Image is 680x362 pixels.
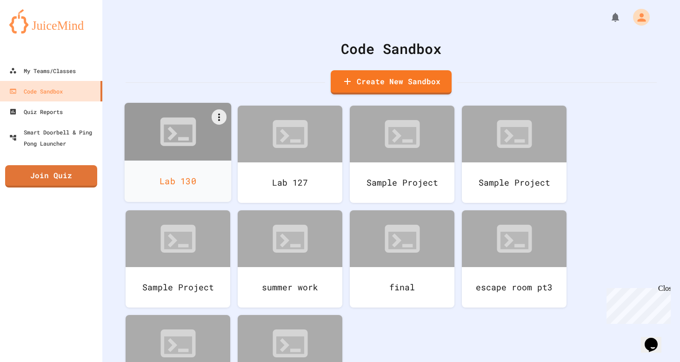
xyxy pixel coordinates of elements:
[9,9,93,34] img: logo-orange.svg
[238,106,342,203] a: Lab 127
[238,210,342,308] a: summer work
[603,284,671,324] iframe: chat widget
[462,210,567,308] a: escape room pt3
[462,267,567,308] div: escape room pt3
[238,162,342,203] div: Lab 127
[9,106,63,117] div: Quiz Reports
[126,267,230,308] div: Sample Project
[331,70,452,94] a: Create New Sandbox
[350,267,454,308] div: final
[641,325,671,353] iframe: chat widget
[125,103,232,202] a: Lab 130
[9,127,99,149] div: Smart Doorbell & Ping Pong Launcher
[126,210,230,308] a: Sample Project
[125,161,232,202] div: Lab 130
[462,162,567,203] div: Sample Project
[4,4,64,59] div: Chat with us now!Close
[350,162,454,203] div: Sample Project
[126,38,657,59] div: Code Sandbox
[593,9,623,25] div: My Notifications
[9,86,63,97] div: Code Sandbox
[9,65,76,76] div: My Teams/Classes
[350,210,454,308] a: final
[350,106,454,203] a: Sample Project
[462,106,567,203] a: Sample Project
[5,165,97,188] a: Join Quiz
[623,7,652,28] div: My Account
[238,267,342,308] div: summer work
